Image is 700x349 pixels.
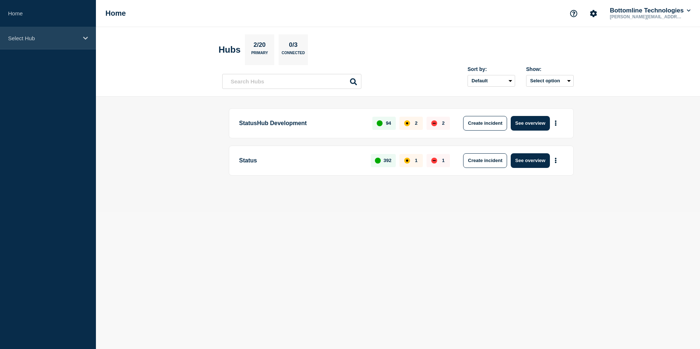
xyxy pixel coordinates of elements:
p: 2 [442,120,444,126]
p: Connected [282,51,305,59]
h1: Home [105,9,126,18]
button: Create incident [463,116,507,131]
p: 2 [415,120,417,126]
p: 2/20 [251,41,268,51]
div: down [431,158,437,164]
div: affected [404,120,410,126]
p: Primary [251,51,268,59]
p: 1 [415,158,417,163]
button: More actions [551,154,561,167]
select: Sort by [468,75,515,87]
p: StatusHub Development [239,116,364,131]
h2: Hubs [219,45,241,55]
button: Account settings [586,6,601,21]
input: Search Hubs [222,74,361,89]
p: [PERSON_NAME][EMAIL_ADDRESS][PERSON_NAME][DOMAIN_NAME] [608,14,685,19]
button: See overview [511,153,550,168]
p: 94 [386,120,391,126]
p: 392 [384,158,392,163]
div: Sort by: [468,66,515,72]
button: Bottomline Technologies [608,7,692,14]
div: down [431,120,437,126]
p: 1 [442,158,444,163]
button: Create incident [463,153,507,168]
p: 0/3 [286,41,301,51]
div: Show: [526,66,574,72]
p: Status [239,153,362,168]
button: See overview [511,116,550,131]
p: Select Hub [8,35,78,41]
button: More actions [551,116,561,130]
button: Support [566,6,581,21]
button: Select option [526,75,574,87]
div: up [377,120,383,126]
div: affected [404,158,410,164]
div: up [375,158,381,164]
